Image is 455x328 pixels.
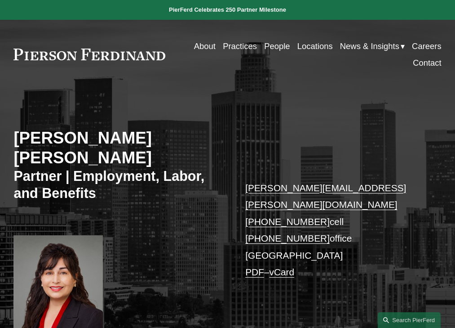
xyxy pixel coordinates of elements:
[245,183,406,210] a: [PERSON_NAME][EMAIL_ADDRESS][PERSON_NAME][DOMAIN_NAME]
[340,39,399,54] span: News & Insights
[223,38,257,54] a: Practices
[13,168,227,202] h3: Partner | Employment, Labor, and Benefits
[264,38,290,54] a: People
[245,216,330,227] a: [PHONE_NUMBER]
[13,128,227,168] h2: [PERSON_NAME] [PERSON_NAME]
[297,38,333,54] a: Locations
[412,38,442,54] a: Careers
[245,267,264,277] a: PDF
[413,54,442,71] a: Contact
[269,267,295,277] a: vCard
[245,233,330,243] a: [PHONE_NUMBER]
[194,38,216,54] a: About
[340,38,405,54] a: folder dropdown
[378,312,441,328] a: Search this site
[245,180,424,281] p: cell office [GEOGRAPHIC_DATA] –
